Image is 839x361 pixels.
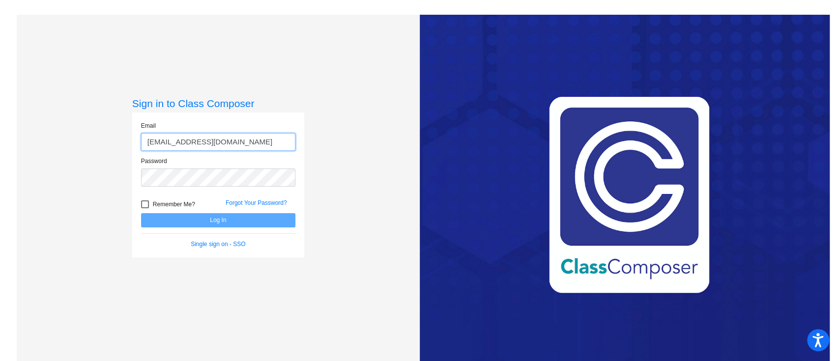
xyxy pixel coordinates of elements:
[141,121,156,130] label: Email
[153,198,195,210] span: Remember Me?
[191,241,245,248] a: Single sign on - SSO
[141,213,295,227] button: Log In
[226,199,287,206] a: Forgot Your Password?
[132,97,304,110] h3: Sign in to Class Composer
[141,157,167,166] label: Password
